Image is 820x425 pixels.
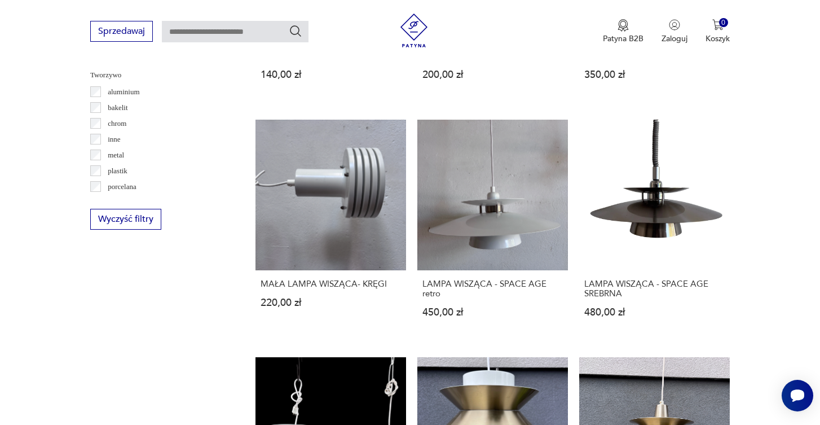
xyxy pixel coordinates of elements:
h3: MAŁA LAMPA WISZĄCA- KRĘGI [261,279,401,289]
div: 0 [719,18,729,28]
button: Sprzedawaj [90,21,153,42]
button: Patyna B2B [603,19,643,44]
p: Zaloguj [662,33,687,44]
iframe: Smartsupp widget button [782,380,813,411]
h3: LAMPA WISZĄCA - SPACE AGE SREBRNA [584,279,725,299]
button: Szukaj [289,24,302,38]
p: inne [108,133,120,146]
img: Ikona medalu [618,19,629,32]
p: 450,00 zł [422,308,563,317]
p: 140,00 zł [261,70,401,80]
p: metal [108,149,124,161]
p: plastik [108,165,127,177]
p: Patyna B2B [603,33,643,44]
p: aluminium [108,86,139,98]
button: Zaloguj [662,19,687,44]
a: Ikona medaluPatyna B2B [603,19,643,44]
p: Koszyk [706,33,730,44]
p: Tworzywo [90,69,228,81]
p: porcelana [108,181,136,193]
a: LAMPA WISZĄCA - SPACE AGE retroLAMPA WISZĄCA - SPACE AGE retro450,00 zł [417,120,568,339]
p: 220,00 zł [261,298,401,308]
a: MAŁA LAMPA WISZĄCA- KRĘGIMAŁA LAMPA WISZĄCA- KRĘGI220,00 zł [255,120,406,339]
p: bakelit [108,102,127,114]
p: 480,00 zł [584,308,725,317]
a: LAMPA WISZĄCA - SPACE AGE SREBRNALAMPA WISZĄCA - SPACE AGE SREBRNA480,00 zł [579,120,730,339]
p: porcelit [108,196,130,209]
p: chrom [108,117,126,130]
button: 0Koszyk [706,19,730,44]
p: 200,00 zł [422,70,563,80]
p: 350,00 zł [584,70,725,80]
img: Ikona koszyka [712,19,724,30]
img: Ikonka użytkownika [669,19,680,30]
button: Wyczyść filtry [90,209,161,230]
h3: LAMPA WISZĄCA - SPACE AGE retro [422,279,563,299]
a: Sprzedawaj [90,28,153,36]
img: Patyna - sklep z meblami i dekoracjami vintage [397,14,431,47]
